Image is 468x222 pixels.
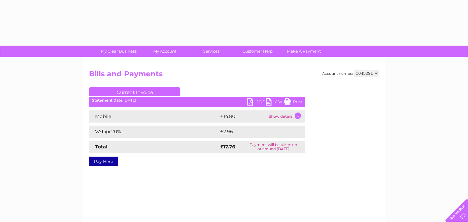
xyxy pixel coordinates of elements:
[89,87,180,96] a: Current Invoice
[279,46,329,57] a: Make A Payment
[241,141,305,153] td: Payment will be taken on or around [DATE]
[92,98,123,102] b: Statement Date:
[220,144,235,150] strong: £17.76
[232,46,283,57] a: Customer Help
[140,46,190,57] a: My Account
[219,110,267,123] td: £14.80
[247,98,266,107] a: PDF
[89,126,219,138] td: VAT @ 20%
[267,110,305,123] td: Show details
[94,46,144,57] a: My Clear Business
[322,70,379,77] div: Account number
[95,144,108,150] strong: Total
[89,98,305,102] div: [DATE]
[186,46,236,57] a: Services
[266,98,284,107] a: CSV
[219,126,291,138] td: £2.96
[89,157,118,166] a: Pay Here
[284,98,302,107] a: Print
[89,70,379,81] h2: Bills and Payments
[89,110,219,123] td: Mobile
